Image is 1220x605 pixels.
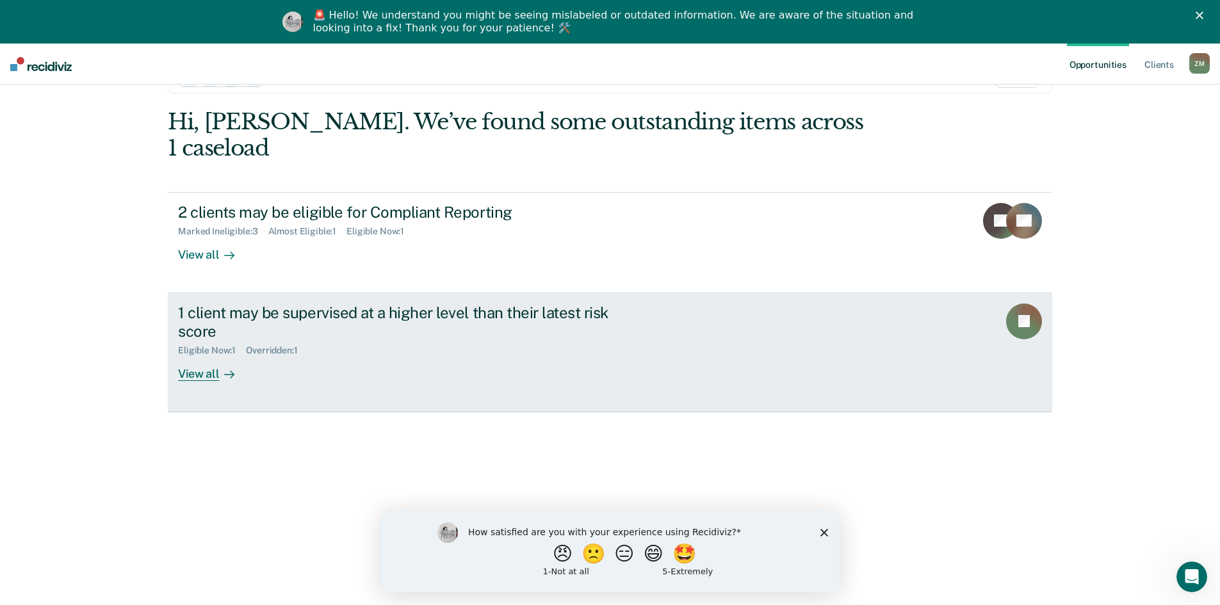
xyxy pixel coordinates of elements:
iframe: Survey by Kim from Recidiviz [381,510,840,592]
div: Eligible Now : 1 [346,226,414,237]
img: Profile image for Kim [282,12,303,32]
div: Marked Ineligible : 3 [178,226,268,237]
div: Hi, [PERSON_NAME]. We’ve found some outstanding items across 1 caseload [168,109,875,161]
div: Eligible Now : 1 [178,345,246,356]
img: Recidiviz [10,57,72,71]
div: 1 client may be supervised at a higher level than their latest risk score [178,303,628,341]
div: Almost Eligible : 1 [268,226,347,237]
div: 🚨 Hello! We understand you might be seeing mislabeled or outdated information. We are aware of th... [313,9,918,35]
div: View all [178,237,250,262]
a: 2 clients may be eligible for Compliant ReportingMarked Ineligible:3Almost Eligible:1Eligible Now... [168,192,1052,293]
a: Opportunities [1067,44,1129,85]
div: Overridden : 1 [246,345,307,356]
iframe: Intercom live chat [1176,561,1207,592]
div: 2 clients may be eligible for Compliant Reporting [178,203,628,222]
a: Clients [1142,44,1176,85]
div: View all [178,356,250,381]
button: ZM [1189,53,1210,74]
div: Z M [1189,53,1210,74]
a: 1 client may be supervised at a higher level than their latest risk scoreEligible Now:1Overridden... [168,293,1052,412]
div: Close [1196,12,1208,19]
